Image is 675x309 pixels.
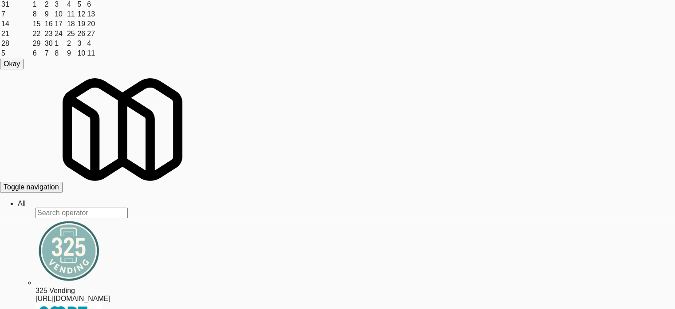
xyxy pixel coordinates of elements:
div: [URL][DOMAIN_NAME] [36,295,675,303]
img: kbrytollda43ilh6wexs.png [36,218,102,285]
td: 11 [87,49,102,58]
td: 8 [54,49,66,58]
td: 30 [44,39,53,48]
td: 26 [77,29,86,38]
span: Toggle navigation [4,183,59,191]
td: 7 [1,10,32,19]
td: 14 [1,20,32,28]
td: 21 [1,29,32,38]
td: 12 [77,10,86,19]
td: 4 [87,39,102,48]
td: 23 [44,29,53,38]
img: Micromart [63,69,182,189]
td: 3 [77,39,86,48]
td: 8 [32,10,43,19]
td: 20 [87,20,102,28]
td: 25 [67,29,76,38]
a: All [18,200,26,207]
div: 325 Vending [36,287,675,295]
td: 18 [67,20,76,28]
td: 9 [44,10,53,19]
td: 24 [54,29,66,38]
td: 5 [1,49,32,58]
td: 10 [77,49,86,58]
td: 22 [32,29,43,38]
td: 27 [87,29,102,38]
td: 16 [44,20,53,28]
td: 19 [77,20,86,28]
td: 6 [32,49,43,58]
td: 9 [67,49,76,58]
td: 15 [32,20,43,28]
td: 2 [67,39,76,48]
td: 11 [67,10,76,19]
td: 13 [87,10,102,19]
td: 28 [1,39,32,48]
td: 1 [54,39,66,48]
td: 17 [54,20,66,28]
td: 10 [54,10,66,19]
input: Search operator [36,208,128,218]
td: 7 [44,49,53,58]
td: 29 [32,39,43,48]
